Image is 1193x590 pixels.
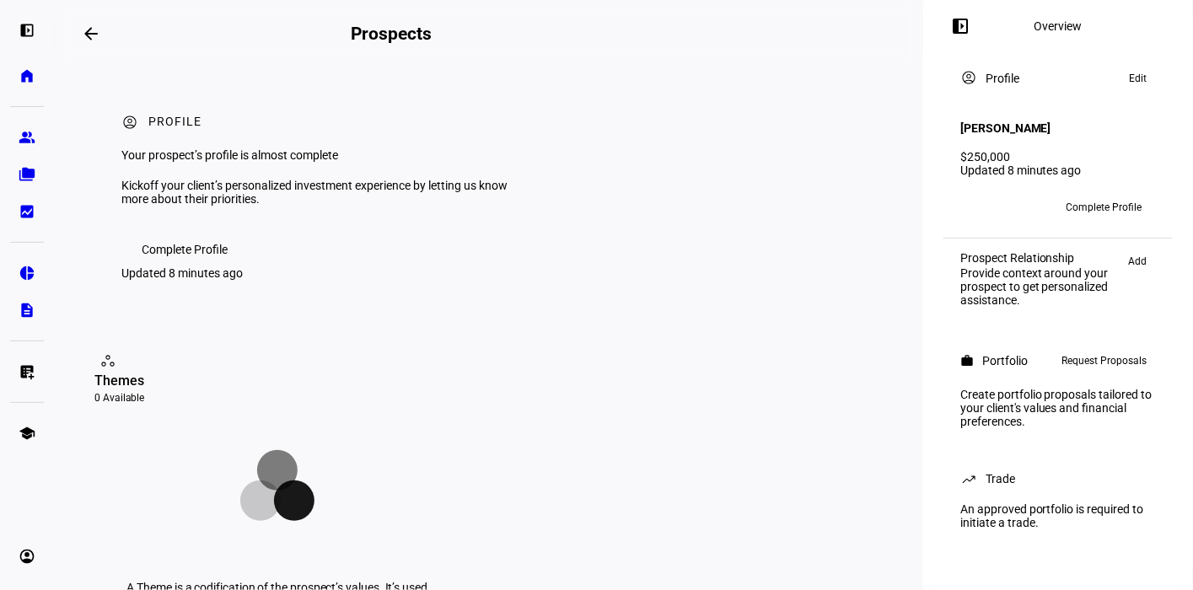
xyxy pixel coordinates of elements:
eth-panel-overview-card-header: Portfolio [960,351,1156,371]
div: Create portfolio proposals tailored to your client's values and financial preferences. [950,381,1166,435]
a: home [10,59,44,93]
mat-icon: left_panel_open [950,16,970,36]
a: description [10,293,44,327]
eth-mat-symbol: pie_chart [19,265,35,282]
h2: Prospects [351,24,432,44]
eth-mat-symbol: school [19,425,35,442]
mat-icon: work [960,354,974,367]
button: Complete Profile [1053,194,1156,221]
div: Overview [1034,19,1083,33]
span: AK [992,201,1006,213]
mat-icon: workspaces [99,352,116,369]
a: group [10,121,44,154]
a: bid_landscape [10,195,44,228]
div: An approved portfolio is required to initiate a trade. [950,496,1166,536]
span: Complete Profile [142,233,228,266]
div: Profile [148,115,202,131]
div: Trade [986,472,1015,485]
mat-icon: trending_up [960,470,977,487]
mat-icon: account_circle [960,69,977,86]
mat-icon: account_circle [121,114,138,131]
mat-icon: arrow_backwards [81,24,101,44]
div: Provide context around your prospect to get personalized assistance. [960,266,1120,307]
div: Updated 8 minutes ago [121,266,243,280]
eth-mat-symbol: left_panel_open [19,22,35,39]
h4: [PERSON_NAME] [960,121,1051,135]
div: Profile [986,72,1019,85]
span: Edit [1130,68,1147,88]
eth-mat-symbol: folder_copy [19,166,35,183]
a: pie_chart [10,256,44,290]
button: Complete Profile [121,233,248,266]
eth-panel-overview-card-header: Profile [960,68,1156,88]
div: $250,000 [960,150,1156,164]
button: Add [1120,251,1156,271]
div: Kickoff your client’s personalized investment experience by letting us know more about their prio... [121,179,536,206]
a: folder_copy [10,158,44,191]
div: Your prospect’s profile is almost complete [121,148,536,162]
div: Updated 8 minutes ago [960,164,1156,177]
eth-mat-symbol: description [19,302,35,319]
eth-mat-symbol: list_alt_add [19,363,35,380]
span: Complete Profile [1067,194,1142,221]
span: Add [1129,251,1147,271]
eth-panel-overview-card-header: Trade [960,469,1156,489]
eth-mat-symbol: home [19,67,35,84]
button: Edit [1121,68,1156,88]
div: 0 Available [94,391,460,405]
div: Themes [94,371,460,391]
div: Prospect Relationship [960,251,1120,265]
eth-mat-symbol: bid_landscape [19,203,35,220]
button: Request Proposals [1054,351,1156,371]
span: Request Proposals [1062,351,1147,371]
eth-mat-symbol: group [19,129,35,146]
eth-mat-symbol: account_circle [19,548,35,565]
div: Portfolio [982,354,1028,367]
